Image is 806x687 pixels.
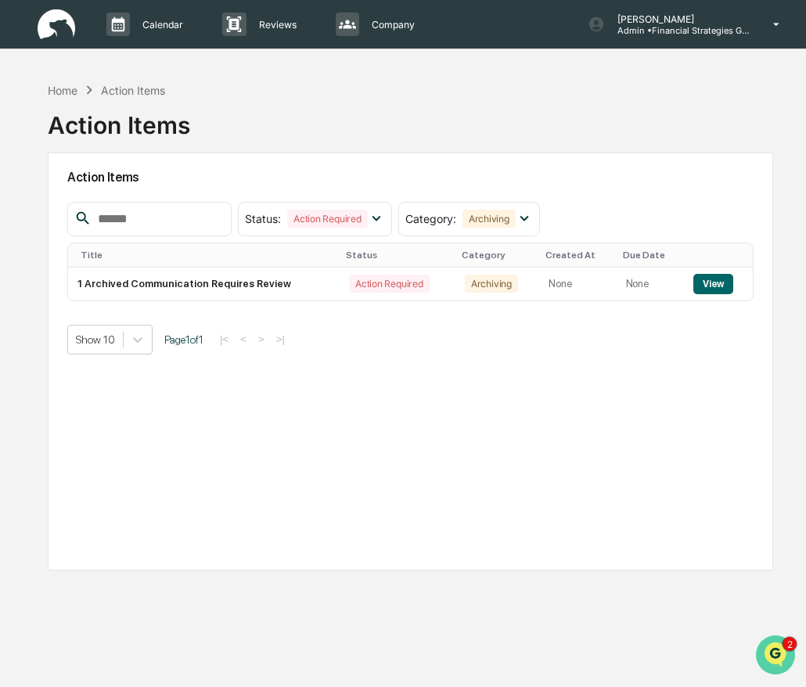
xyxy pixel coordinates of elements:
div: 🖐️ [16,322,28,334]
div: 🗄️ [113,322,126,334]
button: View [693,274,733,294]
a: Powered byPylon [110,387,189,400]
button: |< [215,333,233,346]
span: [DATE] [139,255,171,268]
a: 🔎Data Lookup [9,343,105,372]
button: Start new chat [266,124,285,143]
p: [PERSON_NAME] [605,13,750,25]
span: [PERSON_NAME] [49,255,127,268]
div: Action Items [48,99,190,139]
a: View [693,278,733,290]
div: Home [48,84,77,97]
div: Title [81,250,333,261]
div: 🔎 [16,351,28,364]
td: None [617,268,685,300]
button: See all [243,171,285,189]
td: None [539,268,616,300]
iframe: Open customer support [756,635,798,678]
div: Action Required [349,275,429,293]
span: Data Lookup [31,350,99,365]
td: 1 Archived Communication Requires Review [68,268,340,300]
img: 1746055101610-c473b297-6a78-478c-a979-82029cc54cd1 [16,120,44,148]
div: Action Required [287,210,367,228]
div: Action Items [101,84,165,97]
span: Pylon [156,388,189,400]
p: Reviews [246,19,304,31]
img: 1746055101610-c473b297-6a78-478c-a979-82029cc54cd1 [31,214,44,226]
p: Admin • Financial Strategies Group (FSG) [605,25,750,36]
span: Page 1 of 1 [164,333,203,346]
div: Archiving [465,275,518,293]
p: How can we help? [16,33,285,58]
div: Start new chat [70,120,257,135]
img: Jack Rasmussen [16,240,41,265]
button: >| [272,333,290,346]
div: Status [346,250,449,261]
div: Past conversations [16,174,100,186]
span: • [130,255,135,268]
a: 🗄️Attestations [107,314,200,342]
div: Archiving [462,210,516,228]
a: 🖐️Preclearance [9,314,107,342]
span: Preclearance [31,320,101,336]
button: < [236,333,251,346]
input: Clear [41,71,258,88]
p: Company [359,19,423,31]
span: Status : [245,212,281,225]
img: logo [38,9,75,40]
span: [PERSON_NAME] [49,213,127,225]
span: • [130,213,135,225]
span: [DATE] [139,213,171,225]
span: Attestations [129,320,194,336]
div: Created At [545,250,610,261]
h2: Action Items [67,170,754,185]
div: Due Date [623,250,678,261]
img: Jack Rasmussen [16,198,41,223]
button: > [254,333,269,346]
span: Category : [405,212,456,225]
p: Calendar [130,19,191,31]
div: We're available if you need us! [70,135,215,148]
img: 1746055101610-c473b297-6a78-478c-a979-82029cc54cd1 [31,256,44,268]
div: Category [462,250,533,261]
img: 8933085812038_c878075ebb4cc5468115_72.jpg [33,120,61,148]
